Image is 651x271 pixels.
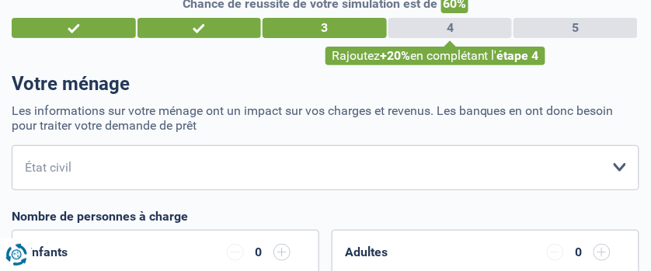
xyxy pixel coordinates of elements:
h1: Votre ménage [12,73,639,96]
div: Rajoutez en complétant l' [325,47,545,65]
span: étape 4 [497,48,539,63]
div: 1 [12,18,136,38]
p: Les informations sur votre ménage ont un impact sur vos charges et revenus. Les banques en ont do... [12,103,639,133]
label: Enfants [25,246,68,259]
div: 4 [388,18,513,38]
div: 2 [138,18,262,38]
div: 3 [263,18,387,38]
span: +20% [380,48,410,63]
label: Adultes [345,246,388,259]
div: 0 [572,246,586,259]
div: 0 [252,246,266,259]
div: 5 [513,18,638,38]
label: Nombre de personnes à charge [12,209,188,224]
